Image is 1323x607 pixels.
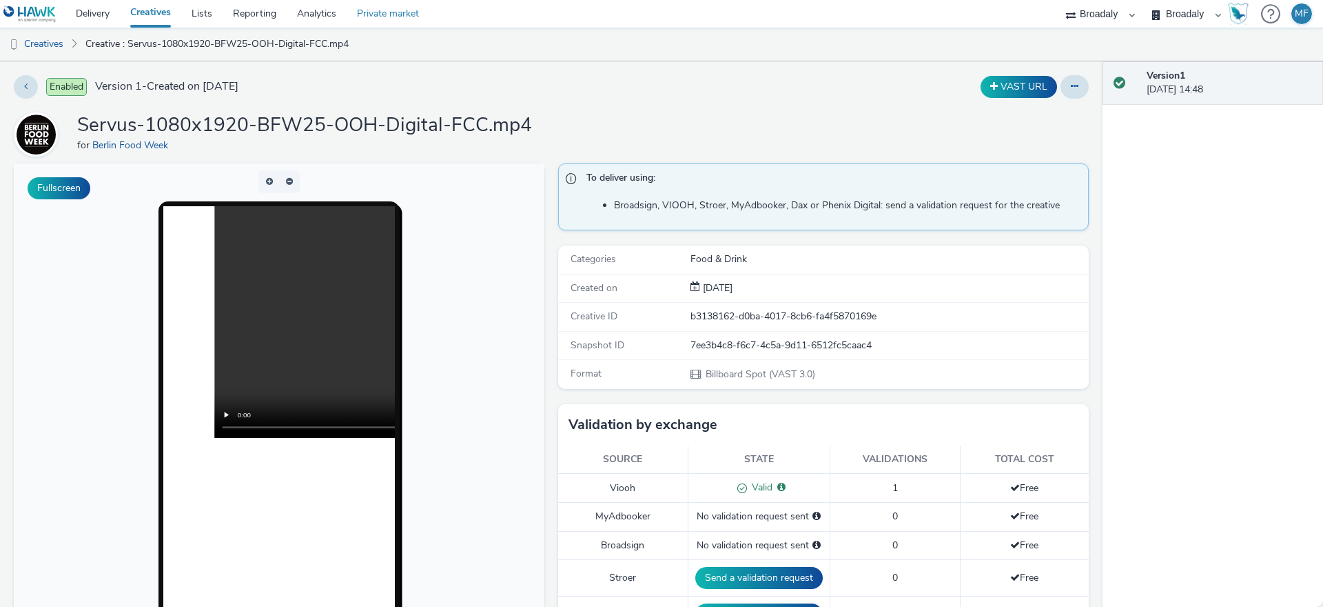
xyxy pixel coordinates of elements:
[1228,3,1254,25] a: Hawk Academy
[1295,3,1309,24] div: MF
[3,6,57,23] img: undefined Logo
[960,446,1089,474] th: Total cost
[92,139,174,152] a: Berlin Food Week
[571,281,617,295] span: Created on
[1147,69,1312,97] div: [DATE] 14:48
[571,367,602,380] span: Format
[892,539,898,552] span: 0
[690,252,1087,266] div: Food & Drink
[695,510,823,524] div: No validation request sent
[571,252,616,266] span: Categories
[558,503,688,531] td: MyAdbooker
[14,128,63,141] a: Berlin Food Week
[77,112,532,139] h1: Servus-1080x1920-BFW25-OOH-Digital-FCC.mp4
[46,78,87,96] span: Enabled
[830,446,960,474] th: Validations
[1010,571,1038,584] span: Free
[614,199,1081,212] li: Broadsign, VIOOH, Stroer, MyAdbooker, Dax or Phenix Digital: send a validation request for the cr...
[79,28,356,61] a: Creative : Servus-1080x1920-BFW25-OOH-Digital-FCC.mp4
[558,446,688,474] th: Source
[892,571,898,584] span: 0
[690,339,1087,352] div: 7ee3b4c8-f6c7-4c5a-9d11-6512fc5caac4
[704,368,815,381] span: Billboard Spot (VAST 3.0)
[981,76,1057,98] button: VAST URL
[586,171,1074,189] span: To deliver using:
[558,474,688,503] td: Viooh
[7,38,21,52] img: dooh
[892,510,898,523] span: 0
[558,531,688,559] td: Broadsign
[977,76,1060,98] div: Duplicate the creative as a VAST URL
[747,481,772,494] span: Valid
[558,560,688,597] td: Stroer
[1010,481,1038,495] span: Free
[695,539,823,553] div: No validation request sent
[695,567,823,589] button: Send a validation request
[1010,539,1038,552] span: Free
[95,79,238,94] span: Version 1 - Created on [DATE]
[568,415,717,435] h3: Validation by exchange
[571,310,617,323] span: Creative ID
[688,446,830,474] th: State
[892,481,898,495] span: 1
[1010,510,1038,523] span: Free
[571,339,624,352] span: Snapshot ID
[16,115,56,155] img: Berlin Food Week
[77,139,92,152] span: for
[700,281,732,295] div: Creation 23 September 2025, 14:48
[1147,69,1185,82] strong: Version 1
[812,510,821,524] div: Please select a deal below and click on Send to send a validation request to MyAdbooker.
[1228,3,1249,25] img: Hawk Academy
[812,539,821,553] div: Please select a deal below and click on Send to send a validation request to Broadsign.
[28,177,90,199] button: Fullscreen
[690,310,1087,324] div: b3138162-d0ba-4017-8cb6-fa4f5870169e
[700,281,732,295] span: [DATE]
